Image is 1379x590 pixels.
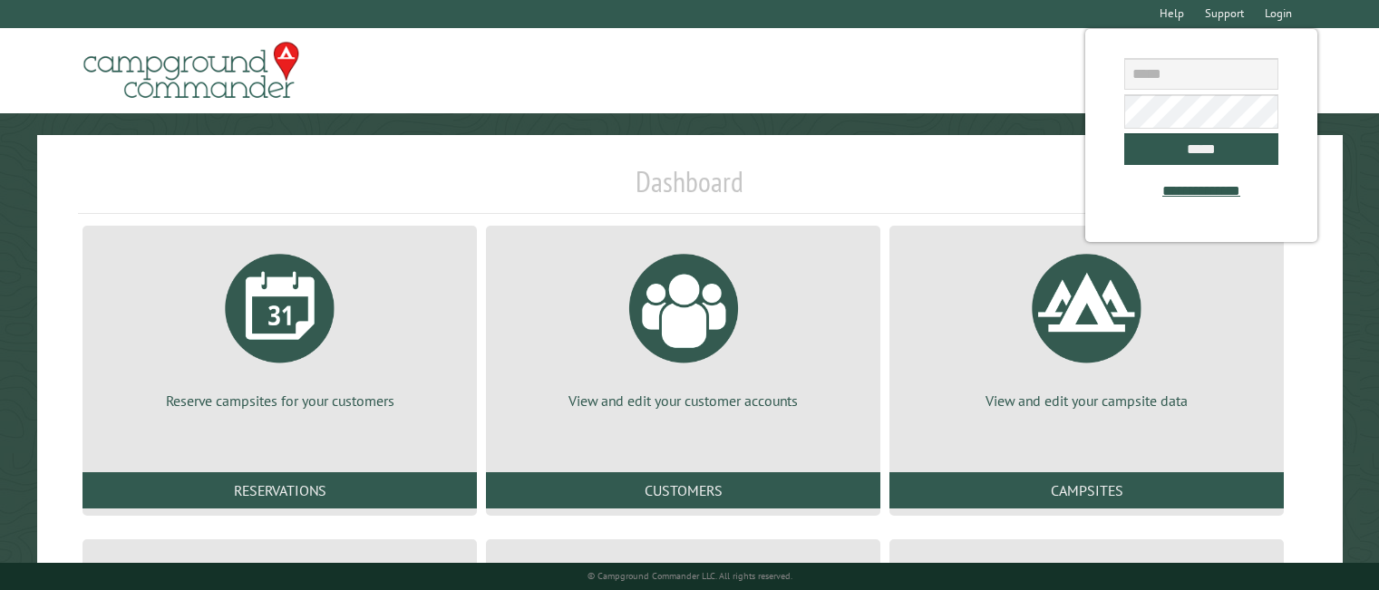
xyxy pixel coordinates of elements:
p: Reserve campsites for your customers [104,391,455,411]
a: View and edit your campsite data [911,240,1262,411]
a: Reserve campsites for your customers [104,240,455,411]
h1: Dashboard [78,164,1301,214]
p: View and edit your customer accounts [508,391,859,411]
small: © Campground Commander LLC. All rights reserved. [588,570,792,582]
a: Reservations [83,472,477,508]
a: Campsites [889,472,1284,508]
a: View and edit your customer accounts [508,240,859,411]
a: Customers [486,472,880,508]
img: Campground Commander [78,35,305,106]
p: View and edit your campsite data [911,391,1262,411]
